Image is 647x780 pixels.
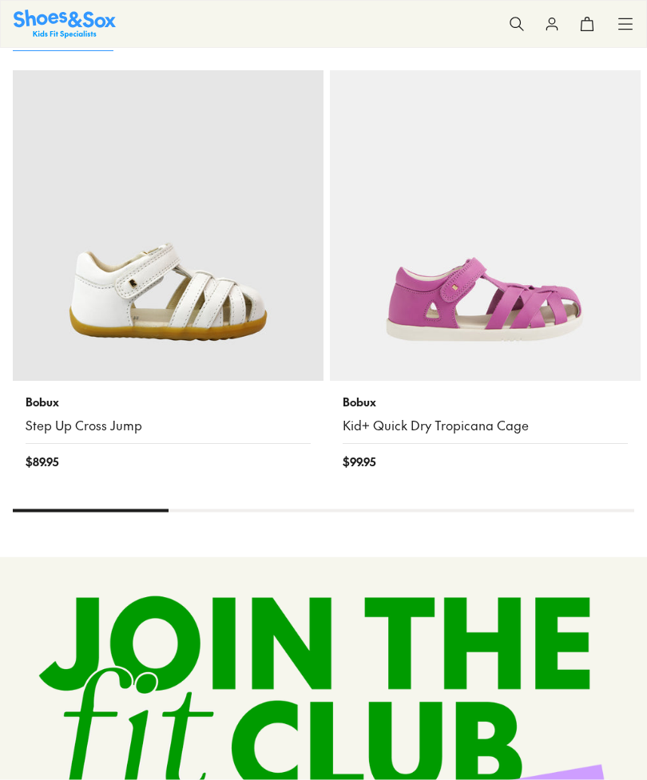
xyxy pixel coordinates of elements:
span: $ 99.95 [343,454,375,471]
img: SNS_Logo_Responsive.svg [14,10,116,38]
a: Shoes & Sox [14,10,116,38]
p: Bobux [343,394,628,411]
a: Step Up Cross Jump [26,418,311,435]
p: Bobux [26,394,311,411]
a: Kid+ Quick Dry Tropicana Cage [343,418,628,435]
span: $ 89.95 [26,454,58,471]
